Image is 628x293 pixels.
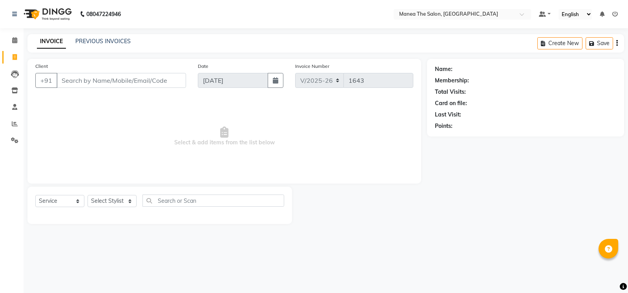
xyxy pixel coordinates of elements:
[435,76,469,85] div: Membership:
[35,97,413,176] span: Select & add items from the list below
[198,63,208,70] label: Date
[586,37,613,49] button: Save
[295,63,329,70] label: Invoice Number
[142,195,284,207] input: Search or Scan
[35,73,57,88] button: +91
[37,35,66,49] a: INVOICE
[35,63,48,70] label: Client
[75,38,131,45] a: PREVIOUS INVOICES
[435,88,466,96] div: Total Visits:
[537,37,582,49] button: Create New
[435,65,453,73] div: Name:
[20,3,74,25] img: logo
[435,111,461,119] div: Last Visit:
[57,73,186,88] input: Search by Name/Mobile/Email/Code
[435,122,453,130] div: Points:
[435,99,467,107] div: Card on file:
[86,3,121,25] b: 08047224946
